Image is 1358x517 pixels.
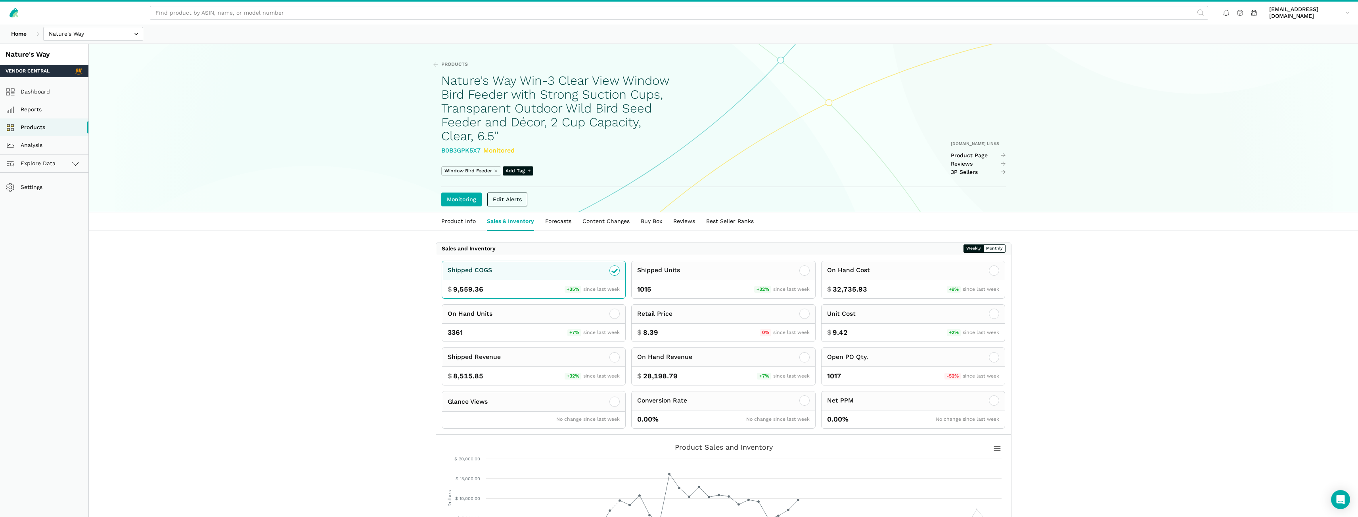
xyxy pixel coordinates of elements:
[827,396,854,406] div: Net PPM
[827,265,870,275] div: On Hand Cost
[637,396,687,406] div: Conversion Rate
[637,265,680,275] div: Shipped Units
[821,391,1006,429] button: Net PPM 0.00% No change since last week
[459,456,480,462] tspan: 20,000.00
[746,416,810,422] span: No change since last week
[760,329,771,336] span: 0%
[821,261,1006,299] button: On Hand Cost $ 32,735.93 +9% since last week
[947,329,961,336] span: +2%
[446,490,452,507] tspan: Dollars
[951,169,1006,176] a: 3P Sellers
[150,6,1208,20] input: Find product by ASIN, name, or model number
[833,328,848,338] span: 9.42
[983,244,1006,253] button: Monthly
[1331,490,1350,509] div: Open Intercom Messenger
[565,373,582,380] span: +32%
[583,373,620,379] span: since last week
[1266,4,1352,21] a: [EMAIL_ADDRESS][DOMAIN_NAME]
[577,212,635,231] a: Content Changes
[963,373,999,379] span: since last week
[583,330,620,335] span: since last week
[757,373,771,380] span: +7%
[701,212,759,231] a: Best Seller Ranks
[455,496,458,501] tspan: $
[487,193,527,206] a: Edit Alerts
[556,416,620,422] span: No change since last week
[442,245,496,252] div: Sales and Inventory
[442,304,626,342] button: On Hand Units 3361 +7% since last week
[483,147,515,154] span: Monitored
[963,330,999,335] span: since last week
[448,352,501,362] div: Shipped Revenue
[441,146,673,156] div: B0B3GPK5X7
[635,212,668,231] a: Buy Box
[674,443,773,451] tspan: Product Sales and Inventory
[936,416,999,422] span: No change since last week
[827,371,841,381] span: 1017
[6,68,50,75] span: Vendor Central
[631,261,816,299] button: Shipped Units 1015 +32% since last week
[668,212,701,231] a: Reviews
[565,286,582,293] span: +35%
[1269,6,1343,20] span: [EMAIL_ADDRESS][DOMAIN_NAME]
[540,212,577,231] a: Forecasts
[503,166,533,176] span: Add Tag
[436,212,481,231] a: Product Info
[583,286,620,292] span: since last week
[631,391,816,429] button: Conversion Rate 0.00% No change since last week
[460,476,480,481] tspan: 15,000.00
[433,61,468,68] a: Products
[637,309,672,319] div: Retail Price
[453,371,483,381] span: 8,515.85
[951,152,1006,159] a: Product Page
[444,168,492,175] span: Window Bird Feeder
[6,27,32,41] a: Home
[944,373,961,380] span: -52%
[448,284,452,294] span: $
[773,286,810,292] span: since last week
[460,496,480,501] tspan: 10,000.00
[951,141,1006,147] div: [DOMAIN_NAME] Links
[631,347,816,385] button: On Hand Revenue $ 28,198.79 +7% since last week
[8,159,56,168] span: Explore Data
[454,456,457,462] tspan: $
[821,304,1006,342] button: Unit Cost $ 9.42 +2% since last week
[481,212,540,231] a: Sales & Inventory
[963,244,984,253] button: Weekly
[448,265,492,275] div: Shipped COGS
[494,168,498,175] button: ⨯
[637,371,642,381] span: $
[643,328,658,338] span: 8.39
[528,168,531,175] span: +
[754,286,771,293] span: +32%
[456,476,458,481] tspan: $
[637,284,651,294] span: 1015
[643,371,678,381] span: 28,198.79
[947,286,961,293] span: +9%
[448,397,488,407] div: Glance Views
[821,347,1006,385] button: Open PO Qty. 1017 -52% since last week
[827,352,868,362] div: Open PO Qty.
[441,61,468,68] span: Products
[448,328,463,338] span: 3361
[567,329,582,336] span: +7%
[773,330,810,335] span: since last week
[631,304,816,342] button: Retail Price $ 8.39 0% since last week
[442,391,626,429] button: Glance Views No change since last week
[453,284,483,294] span: 9,559.36
[827,414,849,424] span: 0.00%
[637,352,692,362] div: On Hand Revenue
[448,371,452,381] span: $
[827,328,831,338] span: $
[833,284,867,294] span: 32,735.93
[637,328,642,338] span: $
[637,414,659,424] span: 0.00%
[6,50,83,59] div: Nature's Way
[963,286,999,292] span: since last week
[773,373,810,379] span: since last week
[827,309,856,319] div: Unit Cost
[441,74,673,143] h1: Nature's Way Win-3 Clear View Window Bird Feeder with Strong Suction Cups, Transparent Outdoor Wi...
[827,284,831,294] span: $
[442,261,626,299] button: Shipped COGS $ 9,559.36 +35% since last week
[448,309,492,319] div: On Hand Units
